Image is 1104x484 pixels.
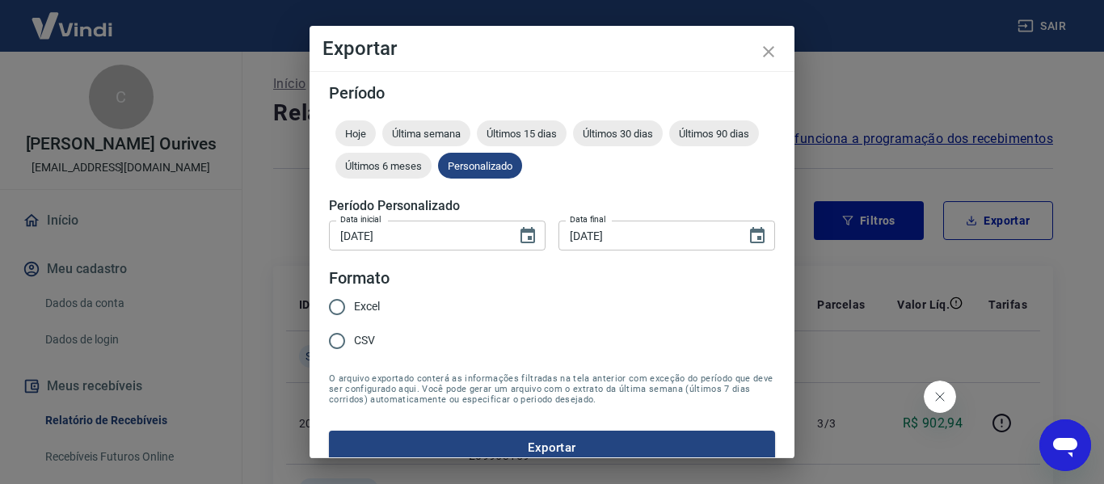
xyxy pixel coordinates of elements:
[335,160,432,172] span: Últimos 6 meses
[669,120,759,146] div: Últimos 90 dias
[749,32,788,71] button: close
[477,120,567,146] div: Últimos 15 dias
[340,213,381,225] label: Data inicial
[512,220,544,252] button: Choose date, selected date is 14 de ago de 2025
[1039,419,1091,471] iframe: Botão para abrir a janela de mensagens
[741,220,773,252] button: Choose date, selected date is 18 de ago de 2025
[570,213,606,225] label: Data final
[329,431,775,465] button: Exportar
[335,120,376,146] div: Hoje
[573,120,663,146] div: Últimos 30 dias
[329,373,775,405] span: O arquivo exportado conterá as informações filtradas na tela anterior com exceção do período que ...
[335,153,432,179] div: Últimos 6 meses
[924,381,956,413] iframe: Fechar mensagem
[354,298,380,315] span: Excel
[322,39,782,58] h4: Exportar
[329,267,390,290] legend: Formato
[669,128,759,140] span: Últimos 90 dias
[382,128,470,140] span: Última semana
[329,198,775,214] h5: Período Personalizado
[438,160,522,172] span: Personalizado
[438,153,522,179] div: Personalizado
[10,11,136,24] span: Olá! Precisa de ajuda?
[382,120,470,146] div: Última semana
[335,128,376,140] span: Hoje
[354,332,375,349] span: CSV
[558,221,735,250] input: DD/MM/YYYY
[573,128,663,140] span: Últimos 30 dias
[329,85,775,101] h5: Período
[329,221,505,250] input: DD/MM/YYYY
[477,128,567,140] span: Últimos 15 dias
